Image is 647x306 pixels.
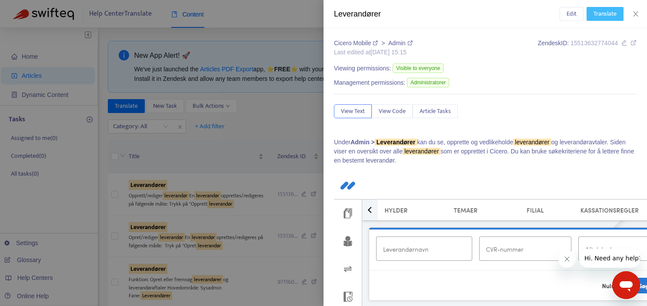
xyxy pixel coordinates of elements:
[403,148,440,155] sqkw: leverandører
[334,138,637,165] p: Under kan du se, opprette og vedlikeholde og leverandøravtaler. Siden viser en oversikt over alle...
[334,48,413,57] div: Last edited at [DATE] 15:15
[587,7,624,21] button: Translate
[388,40,413,47] a: Admin
[334,40,380,47] a: Cicero Mobile
[632,10,639,17] span: close
[630,10,642,18] button: Close
[567,9,577,19] span: Edit
[350,139,417,146] strong: Admin >
[558,250,576,268] iframe: Stäng meddelande
[334,64,391,73] span: Viewing permissions:
[5,6,63,13] span: Hi. Need any help?
[341,106,365,116] span: View Text
[379,106,406,116] span: View Code
[579,249,640,268] iframe: Meddelande från företag
[420,106,451,116] span: Article Tasks
[413,104,458,118] button: Article Tasks
[538,39,637,57] div: Zendesk ID:
[407,78,449,87] span: Administratorer
[570,40,618,47] span: 15513632774044
[513,139,551,146] sqkw: leverandører
[375,139,417,146] sqkw: Leverandører
[594,9,617,19] span: Translate
[334,39,413,48] div: >
[560,7,584,21] button: Edit
[612,271,640,299] iframe: Knapp för att öppna meddelandefönstret
[372,104,413,118] button: View Code
[393,63,444,73] span: Visible to everyone
[334,104,372,118] button: View Text
[334,8,560,20] div: Leverandører
[334,78,405,87] span: Management permissions:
